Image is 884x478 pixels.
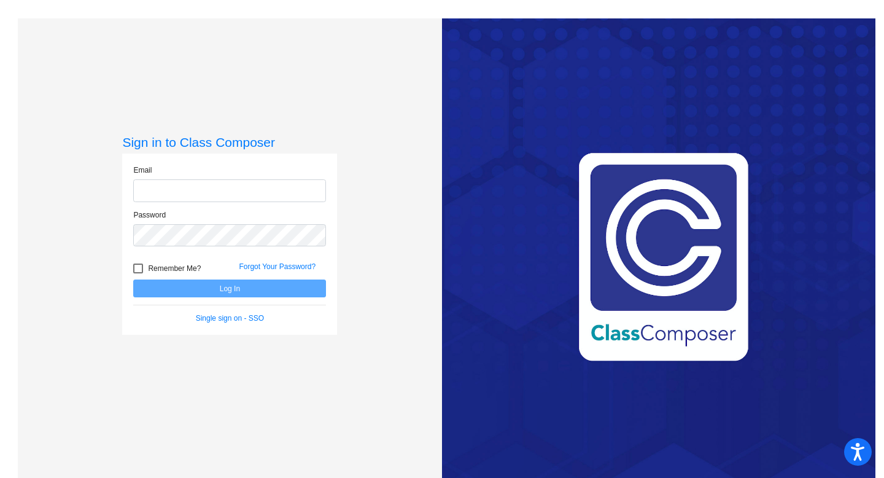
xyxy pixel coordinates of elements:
button: Log In [133,280,326,297]
label: Password [133,210,166,221]
a: Forgot Your Password? [239,262,316,271]
a: Single sign on - SSO [196,314,264,323]
label: Email [133,165,152,176]
span: Remember Me? [148,261,201,276]
h3: Sign in to Class Composer [122,135,337,150]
